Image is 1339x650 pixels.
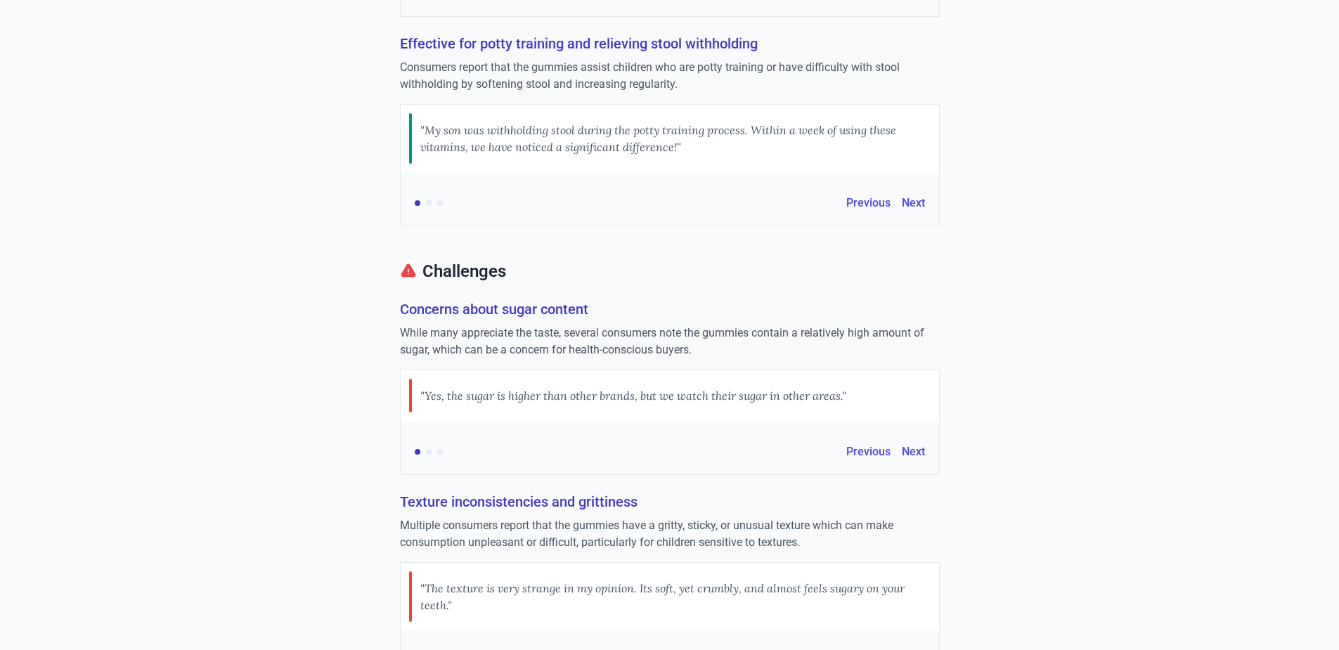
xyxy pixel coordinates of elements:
[400,492,940,512] h3: Texture inconsistencies and grittiness
[420,113,931,164] div: "My son was withholding stool during the potty training process. Within a week of using these vit...
[420,571,931,622] div: "The texture is very strange in my opinion. Its soft, yet crumbly, and almost feels sugary on you...
[415,449,420,455] button: Evidence 1
[400,260,940,288] h2: Challenges
[400,299,940,319] h3: Concerns about sugar content
[902,195,925,212] button: Next
[437,200,443,206] button: Evidence 3
[400,325,940,358] p: While many appreciate the taste, several consumers note the gummies contain a relatively high amo...
[420,379,846,412] div: "Yes, the sugar is higher than other brands, but we watch their sugar in other areas."
[400,517,940,551] p: Multiple consumers report that the gummies have a gritty, sticky, or unusual texture which can ma...
[437,449,443,455] button: Evidence 3
[846,195,891,212] button: Previous
[400,34,940,53] h3: Effective for potty training and relieving stool withholding
[426,449,432,455] button: Evidence 2
[400,59,940,93] p: Consumers report that the gummies assist children who are potty training or have difficulty with ...
[415,200,420,206] button: Evidence 1
[426,200,432,206] button: Evidence 2
[846,443,891,460] button: Previous
[902,443,925,460] button: Next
